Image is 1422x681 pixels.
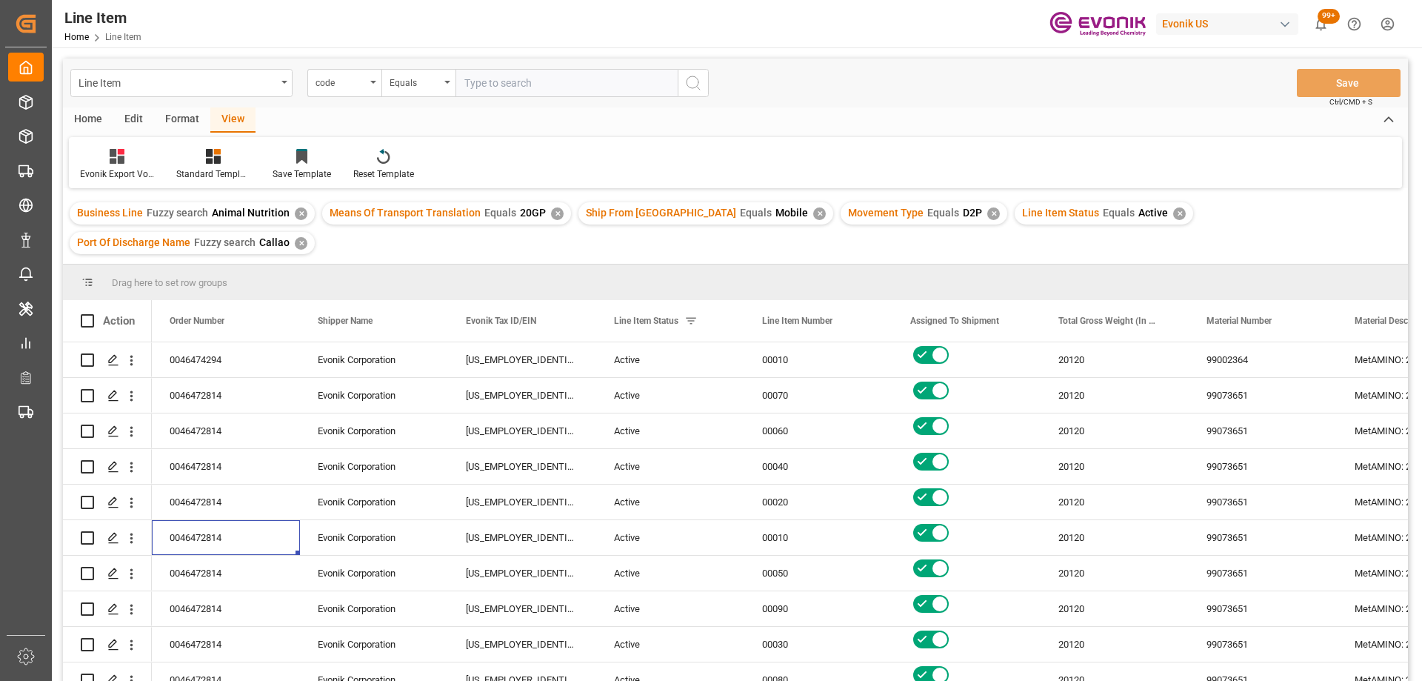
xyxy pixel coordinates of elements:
span: Callao [259,236,290,248]
div: ✕ [295,237,307,250]
span: Equals [484,207,516,219]
div: 0046472814 [152,627,300,662]
div: Active [614,592,727,626]
div: Active [614,414,727,448]
div: ✕ [813,207,826,220]
div: 00090 [744,591,892,626]
div: Press SPACE to select this row. [63,591,152,627]
span: Drag here to set row groups [112,277,227,288]
button: show 100 new notifications [1304,7,1338,41]
div: Evonik Corporation [300,556,448,591]
div: 20120 [1041,413,1189,448]
span: Fuzzy search [194,236,256,248]
div: Press SPACE to select this row. [63,449,152,485]
div: ✕ [1173,207,1186,220]
span: Shipper Name [318,316,373,326]
div: Active [614,450,727,484]
div: 20120 [1041,449,1189,484]
div: 99073651 [1189,449,1337,484]
div: Press SPACE to select this row. [63,627,152,662]
div: 99073651 [1189,520,1337,555]
div: 20120 [1041,378,1189,413]
div: 00060 [744,413,892,448]
span: Active [1138,207,1168,219]
div: Press SPACE to select this row. [63,520,152,556]
div: Edit [113,107,154,133]
span: D2P [963,207,982,219]
div: 99073651 [1189,378,1337,413]
div: Press SPACE to select this row. [63,413,152,449]
div: Press SPACE to select this row. [63,556,152,591]
span: Line Item Number [762,316,832,326]
a: Home [64,32,89,42]
span: 99+ [1318,9,1340,24]
div: [US_EMPLOYER_IDENTIFICATION_NUMBER] [448,485,596,519]
div: 20120 [1041,556,1189,591]
div: Reset Template [353,167,414,181]
div: Evonik Corporation [300,342,448,377]
button: Help Center [1338,7,1371,41]
div: Evonik Corporation [300,520,448,555]
span: Equals [740,207,772,219]
div: Format [154,107,210,133]
div: code [316,73,366,90]
span: Evonik Tax ID/EIN [466,316,536,326]
span: Order Number [170,316,224,326]
div: 00070 [744,378,892,413]
div: 20120 [1041,485,1189,519]
div: 99002364 [1189,342,1337,377]
div: 99073651 [1189,413,1337,448]
div: Active [614,557,727,591]
span: 20GP [520,207,546,219]
span: Animal Nutrition [212,207,290,219]
div: Active [614,521,727,555]
div: 0046472814 [152,485,300,519]
div: View [210,107,256,133]
div: [US_EMPLOYER_IDENTIFICATION_NUMBER] [448,413,596,448]
button: open menu [307,69,381,97]
div: Evonik Corporation [300,591,448,626]
div: Standard Templates [176,167,250,181]
button: open menu [70,69,293,97]
div: 00020 [744,485,892,519]
span: Port Of Discharge Name [77,236,190,248]
span: Total Gross Weight (In KG) [1058,316,1158,326]
div: Evonik Corporation [300,449,448,484]
div: Action [103,314,135,328]
div: [US_EMPLOYER_IDENTIFICATION_NUMBER] [448,556,596,591]
span: Equals [927,207,959,219]
div: Evonik Corporation [300,378,448,413]
span: Business Line [77,207,143,219]
span: Means Of Transport Translation [330,207,481,219]
div: 00010 [744,342,892,377]
span: Mobile [775,207,808,219]
div: Evonik Corporation [300,485,448,519]
span: Ctrl/CMD + S [1329,96,1372,107]
div: Press SPACE to select this row. [63,378,152,413]
button: Evonik US [1156,10,1304,38]
div: 0046472814 [152,556,300,591]
div: 0046472814 [152,520,300,555]
button: open menu [381,69,455,97]
img: Evonik-brand-mark-Deep-Purple-RGB.jpeg_1700498283.jpeg [1049,11,1146,37]
div: 0046474294 [152,342,300,377]
div: 0046472814 [152,591,300,626]
div: [US_EMPLOYER_IDENTIFICATION_NUMBER] [448,591,596,626]
div: Active [614,379,727,413]
div: 0046472814 [152,449,300,484]
div: 99073651 [1189,591,1337,626]
div: Line Item [64,7,141,29]
div: Press SPACE to select this row. [63,342,152,378]
div: 20120 [1041,591,1189,626]
div: 99073651 [1189,485,1337,519]
span: Equals [1103,207,1135,219]
div: 20120 [1041,520,1189,555]
div: [US_EMPLOYER_IDENTIFICATION_NUMBER] [448,378,596,413]
div: Evonik Corporation [300,413,448,448]
div: ✕ [295,207,307,220]
div: Evonik Export Volume Report [80,167,154,181]
div: [US_EMPLOYER_IDENTIFICATION_NUMBER] [448,449,596,484]
div: ✕ [987,207,1000,220]
span: Material Number [1206,316,1272,326]
div: Equals [390,73,440,90]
